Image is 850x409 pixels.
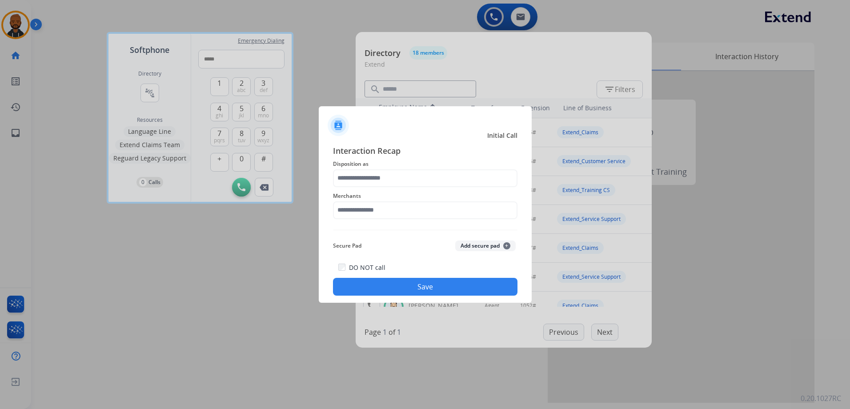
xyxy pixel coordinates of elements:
[349,263,385,272] label: DO NOT call
[333,241,361,251] span: Secure Pad
[455,241,516,251] button: Add secure pad+
[333,144,517,159] span: Interaction Recap
[801,393,841,404] p: 0.20.1027RC
[503,242,510,249] span: +
[487,131,517,140] span: Initial Call
[333,278,517,296] button: Save
[333,159,517,169] span: Disposition as
[328,115,349,136] img: contactIcon
[333,191,517,201] span: Merchants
